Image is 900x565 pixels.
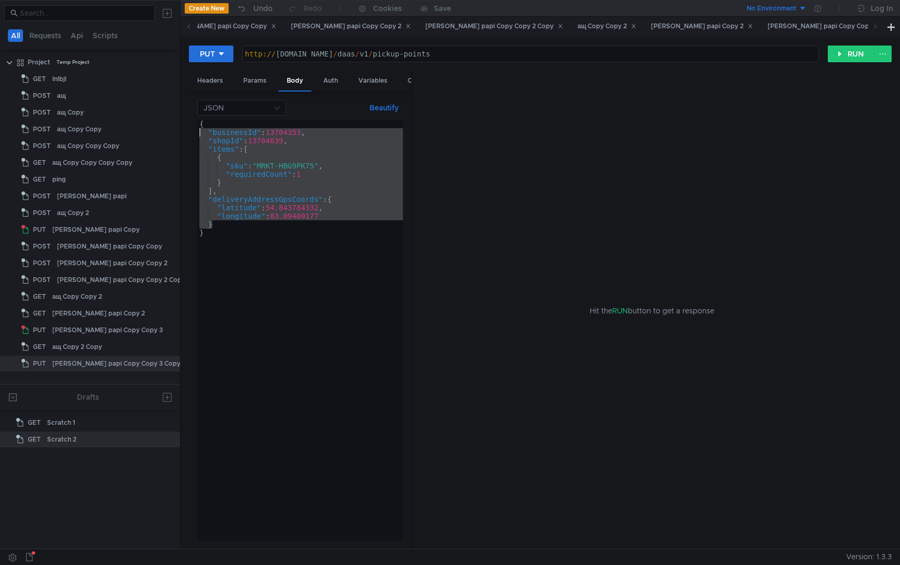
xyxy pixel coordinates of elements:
[57,121,102,137] div: ащ Copy Copy
[434,5,451,12] div: Save
[57,272,185,288] div: [PERSON_NAME] papi Copy Copy 2 Copy
[57,239,162,254] div: [PERSON_NAME] papi Copy Copy
[57,54,89,70] div: Temp Project
[200,48,215,60] div: PUT
[590,305,714,317] span: Hit the button to get a response
[52,306,145,321] div: [PERSON_NAME] papi Copy 2
[651,21,753,32] div: [PERSON_NAME] papi Copy 2
[52,322,163,338] div: [PERSON_NAME] papi Copy Copy 3
[33,255,51,271] span: POST
[33,155,46,171] span: GET
[253,2,273,15] div: Undo
[52,172,66,187] div: ping
[350,71,396,91] div: Variables
[291,21,411,32] div: [PERSON_NAME] papi Copy Copy 2
[278,71,311,92] div: Body
[303,2,322,15] div: Redo
[52,356,181,371] div: [PERSON_NAME] papi Copy Copy 3 Copy
[28,432,41,447] span: GET
[189,46,233,62] button: PUT
[57,205,89,221] div: ащ Copy 2
[315,71,346,91] div: Auth
[33,339,46,355] span: GET
[52,71,66,87] div: lnlbjl
[185,3,229,14] button: Create New
[162,21,276,32] div: [PERSON_NAME] papi Copy Copy
[57,188,127,204] div: [PERSON_NAME] papi
[425,21,563,32] div: [PERSON_NAME] papi Copy Copy 2 Copy
[28,54,50,70] div: Project
[57,105,84,120] div: ащ Copy
[280,1,329,16] button: Redo
[612,306,628,315] span: RUN
[33,172,46,187] span: GET
[28,415,41,431] span: GET
[20,7,149,19] input: Search...
[57,88,66,104] div: ащ
[399,71,434,91] div: Other
[77,391,99,403] div: Drafts
[52,289,102,304] div: ащ Copy Copy 2
[229,1,280,16] button: Undo
[33,105,51,120] span: POST
[57,255,167,271] div: [PERSON_NAME] papi Copy Copy 2
[33,138,51,154] span: POST
[33,121,51,137] span: POST
[47,415,75,431] div: Scratch 1
[871,2,893,15] div: Log In
[828,46,874,62] button: RUN
[189,71,231,91] div: Headers
[52,222,140,238] div: [PERSON_NAME] papi Copy
[52,155,132,171] div: ащ Copy Copy Copy Copy
[365,101,403,114] button: Beautify
[33,71,46,87] span: GET
[33,289,46,304] span: GET
[33,322,46,338] span: PUT
[33,272,51,288] span: POST
[33,88,51,104] span: POST
[57,138,119,154] div: ащ Copy Copy Copy
[846,549,892,564] span: Version: 1.3.3
[33,222,46,238] span: PUT
[8,29,23,42] button: All
[747,4,796,14] div: No Environment
[52,339,102,355] div: ащ Copy 2 Copy
[33,188,51,204] span: POST
[578,21,637,32] div: ащ Copy Copy 2
[33,306,46,321] span: GET
[768,21,887,32] div: [PERSON_NAME] papi Copy Copy 3
[33,239,51,254] span: POST
[33,205,51,221] span: POST
[373,2,402,15] div: Cookies
[89,29,121,42] button: Scripts
[33,356,46,371] span: PUT
[67,29,86,42] button: Api
[47,432,76,447] div: Scratch 2
[26,29,64,42] button: Requests
[235,71,275,91] div: Params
